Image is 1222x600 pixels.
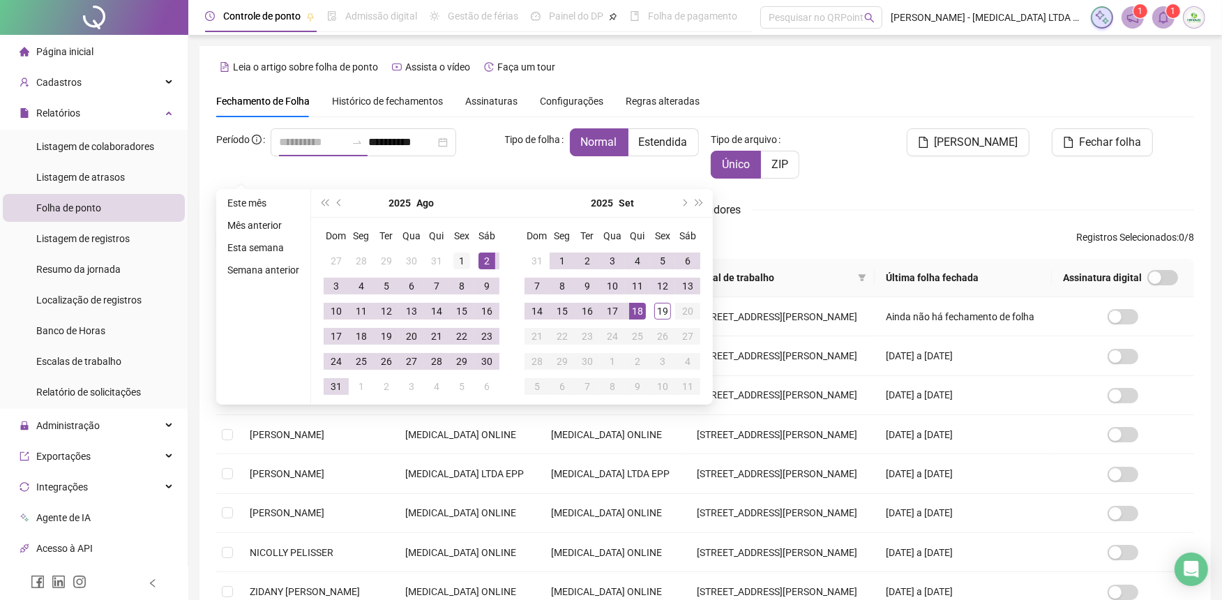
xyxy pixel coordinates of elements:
[328,253,345,269] div: 27
[591,189,613,217] button: year panel
[625,223,650,248] th: Qui
[579,253,596,269] div: 2
[600,248,625,273] td: 2025-09-03
[36,107,80,119] span: Relatórios
[891,10,1083,25] span: [PERSON_NAME] - [MEDICAL_DATA] LTDA EPP
[540,96,603,106] span: Configurações
[529,278,545,294] div: 7
[430,11,439,21] span: sun
[529,328,545,345] div: 21
[20,108,29,118] span: file
[465,96,518,106] span: Assinaturas
[448,10,518,22] span: Gestão de férias
[575,324,600,349] td: 2025-09-23
[328,303,345,320] div: 10
[428,353,445,370] div: 28
[345,10,417,22] span: Admissão digital
[875,533,1052,572] td: [DATE] a [DATE]
[424,273,449,299] td: 2025-08-07
[675,324,700,349] td: 2025-09-27
[625,349,650,374] td: 2025-10-02
[692,189,707,217] button: super-next-year
[36,451,91,462] span: Exportações
[222,217,305,234] li: Mês anterior
[403,303,420,320] div: 13
[579,328,596,345] div: 23
[600,374,625,399] td: 2025-10-08
[654,303,671,320] div: 19
[550,324,575,349] td: 2025-09-22
[525,248,550,273] td: 2025-08-31
[36,294,142,306] span: Localização de registros
[36,512,91,523] span: Agente de IA
[428,253,445,269] div: 31
[36,172,125,183] span: Listagem de atrasos
[478,353,495,370] div: 30
[625,273,650,299] td: 2025-09-11
[399,374,424,399] td: 2025-09-03
[650,223,675,248] th: Sex
[252,135,262,144] span: info-circle
[686,297,875,336] td: [STREET_ADDRESS][PERSON_NAME]
[36,356,121,367] span: Escalas de trabalho
[317,189,332,217] button: super-prev-year
[531,11,541,21] span: dashboard
[449,349,474,374] td: 2025-08-29
[403,278,420,294] div: 6
[353,303,370,320] div: 11
[525,374,550,399] td: 2025-10-05
[554,378,571,395] div: 6
[1052,128,1153,156] button: Fechar folha
[550,248,575,273] td: 2025-09-01
[428,378,445,395] div: 4
[575,273,600,299] td: 2025-09-09
[353,353,370,370] div: 25
[554,253,571,269] div: 1
[478,278,495,294] div: 9
[399,299,424,324] td: 2025-08-13
[1063,137,1074,148] span: file
[875,259,1052,297] th: Última folha fechada
[935,134,1018,151] span: [PERSON_NAME]
[686,454,875,493] td: [STREET_ADDRESS][PERSON_NAME]
[711,132,777,147] span: Tipo de arquivo
[349,223,374,248] th: Seg
[525,324,550,349] td: 2025-09-21
[474,273,499,299] td: 2025-08-09
[352,137,363,148] span: swap-right
[478,378,495,395] div: 6
[474,299,499,324] td: 2025-08-16
[1076,232,1177,243] span: Registros Selecionados
[324,374,349,399] td: 2025-08-31
[629,278,646,294] div: 11
[550,299,575,324] td: 2025-09-15
[529,353,545,370] div: 28
[1171,6,1176,16] span: 1
[604,303,621,320] div: 17
[629,353,646,370] div: 2
[20,543,29,553] span: api
[654,353,671,370] div: 3
[478,253,495,269] div: 2
[540,494,686,533] td: [MEDICAL_DATA] ONLINE
[1076,230,1194,252] span: : 0 / 8
[675,223,700,248] th: Sáb
[1157,11,1170,24] span: bell
[394,415,540,454] td: [MEDICAL_DATA] ONLINE
[36,543,93,554] span: Acesso à API
[625,299,650,324] td: 2025-09-18
[550,223,575,248] th: Seg
[722,158,750,171] span: Único
[328,328,345,345] div: 17
[650,273,675,299] td: 2025-09-12
[399,248,424,273] td: 2025-07-30
[575,223,600,248] th: Ter
[629,328,646,345] div: 25
[424,299,449,324] td: 2025-08-14
[417,189,435,217] button: month panel
[36,325,105,336] span: Banco de Horas
[353,328,370,345] div: 18
[449,374,474,399] td: 2025-09-05
[875,494,1052,533] td: [DATE] a [DATE]
[604,253,621,269] div: 3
